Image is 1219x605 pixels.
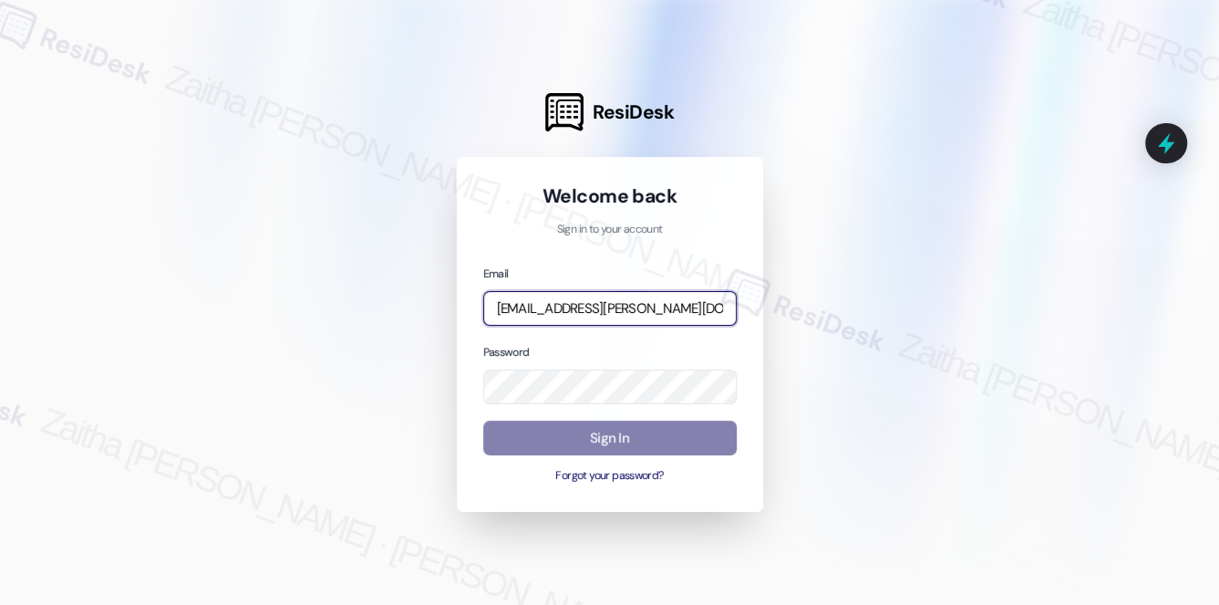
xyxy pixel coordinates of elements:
h1: Welcome back [483,183,737,209]
p: Sign in to your account [483,222,737,238]
input: name@example.com [483,291,737,327]
button: Sign In [483,421,737,456]
img: ResiDesk Logo [545,93,584,131]
label: Password [483,345,530,360]
button: Forgot your password? [483,468,737,485]
label: Email [483,266,509,281]
span: ResiDesk [593,99,674,125]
